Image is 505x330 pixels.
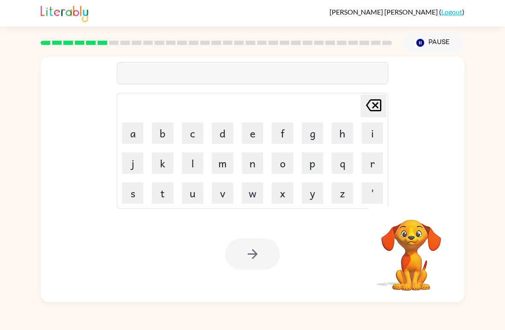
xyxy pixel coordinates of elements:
button: r [362,152,383,174]
button: ' [362,182,383,204]
button: z [332,182,353,204]
button: t [152,182,173,204]
button: k [152,152,173,174]
button: f [272,122,293,144]
button: y [302,182,323,204]
button: m [212,152,233,174]
button: q [332,152,353,174]
span: [PERSON_NAME] [PERSON_NAME] [330,8,439,16]
button: e [242,122,263,144]
button: n [242,152,263,174]
button: w [242,182,263,204]
button: h [332,122,353,144]
button: g [302,122,323,144]
button: c [182,122,203,144]
button: u [182,182,203,204]
button: d [212,122,233,144]
a: Logout [441,8,462,16]
div: ( ) [330,8,464,16]
button: l [182,152,203,174]
img: Literably [41,3,88,22]
button: b [152,122,173,144]
button: Pause [402,33,464,53]
video: Your browser must support playing .mp4 files to use Literably. Please try using another browser. [368,206,454,292]
button: x [272,182,293,204]
button: v [212,182,233,204]
button: s [122,182,143,204]
button: j [122,152,143,174]
button: i [362,122,383,144]
button: a [122,122,143,144]
button: o [272,152,293,174]
button: p [302,152,323,174]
